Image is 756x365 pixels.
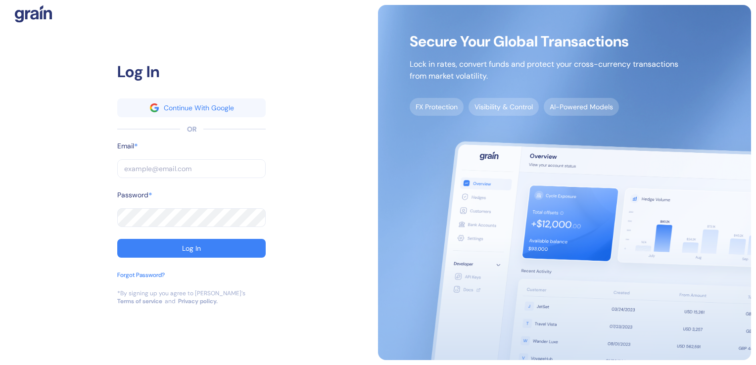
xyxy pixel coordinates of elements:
div: Continue With Google [164,104,234,111]
span: FX Protection [410,98,464,116]
a: Privacy policy. [178,297,218,305]
button: Forgot Password? [117,271,165,289]
div: *By signing up you agree to [PERSON_NAME]’s [117,289,245,297]
div: Log In [117,60,266,84]
span: Secure Your Global Transactions [410,37,678,46]
button: googleContinue With Google [117,98,266,117]
img: signup-main-image [378,5,751,360]
div: and [165,297,176,305]
div: OR [187,124,196,135]
img: logo [15,5,52,23]
div: Log In [182,245,201,252]
div: Forgot Password? [117,271,165,279]
label: Email [117,141,134,151]
a: Terms of service [117,297,162,305]
p: Lock in rates, convert funds and protect your cross-currency transactions from market volatility. [410,58,678,82]
input: example@email.com [117,159,266,178]
img: google [150,103,159,112]
button: Log In [117,239,266,258]
span: AI-Powered Models [544,98,619,116]
label: Password [117,190,148,200]
span: Visibility & Control [469,98,539,116]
